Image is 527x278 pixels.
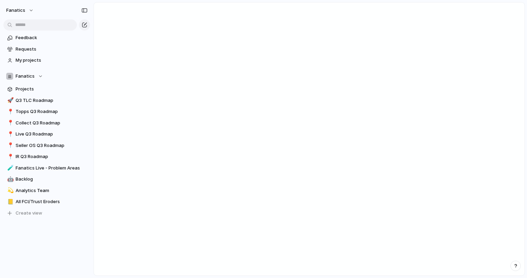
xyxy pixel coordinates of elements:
button: fanatics [3,5,37,16]
a: 📍Collect Q3 Roadmap [3,118,90,128]
span: Fanatics [16,73,35,80]
div: 📍 [7,119,12,127]
button: 📍 [6,153,13,160]
div: 💫 [7,186,12,194]
span: IR Q3 Roadmap [16,153,88,160]
a: 📍Seller OS Q3 Roadmap [3,140,90,151]
span: Backlog [16,176,88,183]
button: 📍 [6,142,13,149]
div: 🧪 [7,164,12,172]
span: Feedback [16,34,88,41]
div: 📍 [7,130,12,138]
button: 📍 [6,120,13,127]
a: 📍Topps Q3 Roadmap [3,106,90,117]
span: Seller OS Q3 Roadmap [16,142,88,149]
div: 📍 [7,141,12,149]
a: My projects [3,55,90,66]
a: Requests [3,44,90,54]
button: 🚀 [6,97,13,104]
span: Topps Q3 Roadmap [16,108,88,115]
button: Create view [3,208,90,218]
button: 🧪 [6,165,13,172]
span: All FCI/Trust Eroders [16,198,88,205]
div: 🚀 [7,96,12,104]
span: Fanatics Live - Problem Areas [16,165,88,172]
button: 📒 [6,198,13,205]
a: 📍Live Q3 Roadmap [3,129,90,139]
span: Projects [16,86,88,93]
span: fanatics [6,7,25,14]
a: Projects [3,84,90,94]
button: 📍 [6,108,13,115]
button: 💫 [6,187,13,194]
span: Requests [16,46,88,53]
div: 🤖 [7,175,12,183]
span: Live Q3 Roadmap [16,131,88,138]
a: 📍IR Q3 Roadmap [3,151,90,162]
a: 🚀Q3 TLC Roadmap [3,95,90,106]
button: Fanatics [3,71,90,81]
button: 🤖 [6,176,13,183]
span: My projects [16,57,88,64]
a: 💫Analytics Team [3,185,90,196]
a: Feedback [3,33,90,43]
div: 📒 [7,198,12,206]
span: Collect Q3 Roadmap [16,120,88,127]
a: 🧪Fanatics Live - Problem Areas [3,163,90,173]
span: Create view [16,210,42,217]
a: 🤖Backlog [3,174,90,184]
div: 📍 [7,108,12,116]
span: Analytics Team [16,187,88,194]
span: Q3 TLC Roadmap [16,97,88,104]
a: 📒All FCI/Trust Eroders [3,197,90,207]
button: 📍 [6,131,13,138]
div: 📍 [7,153,12,161]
